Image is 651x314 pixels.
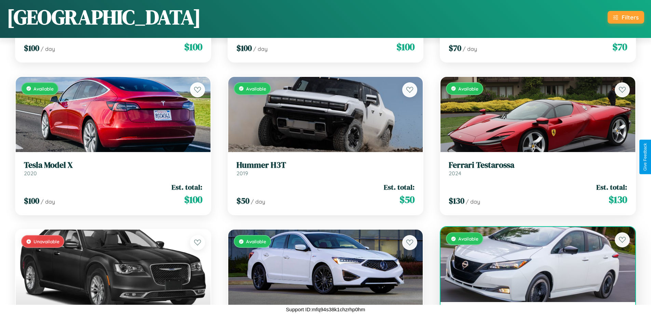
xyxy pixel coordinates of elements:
span: $ 100 [24,42,39,54]
span: / day [251,198,265,205]
h1: [GEOGRAPHIC_DATA] [7,3,201,31]
span: $ 70 [612,40,627,54]
span: $ 100 [184,40,202,54]
div: Give Feedback [643,143,648,171]
span: Available [246,238,266,244]
span: Available [458,236,478,242]
span: $ 130 [449,195,464,206]
span: $ 50 [399,193,415,206]
span: / day [466,198,480,205]
span: / day [41,198,55,205]
span: $ 100 [24,195,39,206]
span: / day [41,45,55,52]
span: Est. total: [172,182,202,192]
span: $ 50 [236,195,249,206]
span: $ 70 [449,42,461,54]
span: $ 100 [184,193,202,206]
p: Support ID: mfq94s38k1chzrhp0hm [286,305,365,314]
span: Available [246,86,266,92]
span: Available [458,86,478,92]
button: Filters [608,11,644,24]
h3: Tesla Model X [24,160,202,170]
span: / day [253,45,268,52]
span: $ 100 [236,42,252,54]
span: $ 130 [609,193,627,206]
span: / day [463,45,477,52]
a: Tesla Model X2020 [24,160,202,177]
span: 2020 [24,170,37,177]
h3: Ferrari Testarossa [449,160,627,170]
span: Est. total: [596,182,627,192]
span: Available [33,86,54,92]
a: Hummer H3T2019 [236,160,415,177]
div: Filters [622,14,639,21]
span: Est. total: [384,182,415,192]
span: 2019 [236,170,248,177]
span: $ 100 [396,40,415,54]
span: 2024 [449,170,461,177]
span: Unavailable [33,238,59,244]
a: Ferrari Testarossa2024 [449,160,627,177]
h3: Hummer H3T [236,160,415,170]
